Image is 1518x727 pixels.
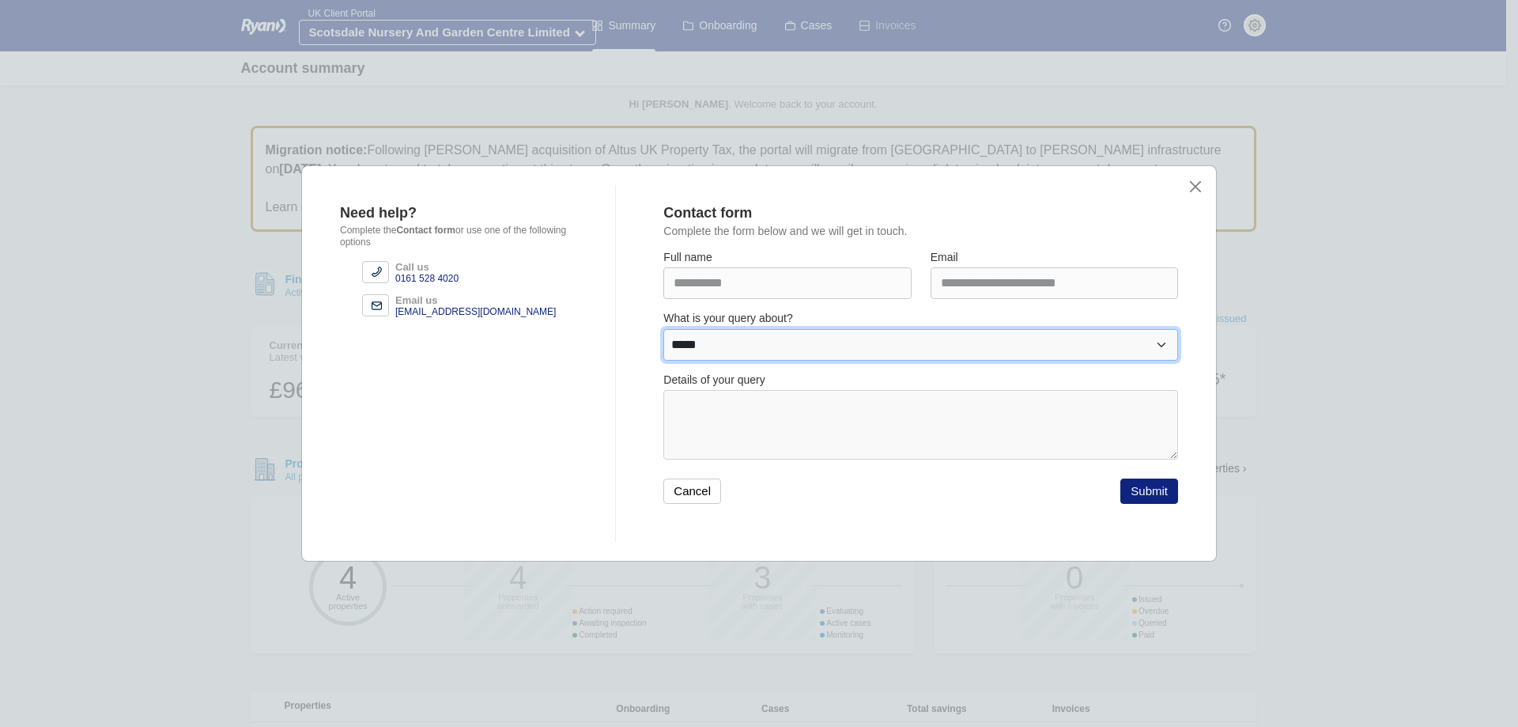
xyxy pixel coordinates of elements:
div: 0161 528 4020 [395,273,459,285]
label: What is your query about? [663,312,792,326]
div: Call us [395,261,459,273]
b: Contact form [396,225,455,236]
div: [EMAIL_ADDRESS][DOMAIN_NAME] [395,306,556,318]
p: Complete the or use one of the following options [340,225,587,248]
div: Contact form [663,204,1159,222]
label: Details of your query [663,373,765,388]
button: close [1187,179,1203,195]
button: Cancel [663,479,721,504]
label: Email [931,251,958,265]
label: Full name [663,251,712,265]
button: Submit [1120,479,1178,504]
p: Complete the form below and we will get in touch. [663,225,1178,238]
div: Need help? [340,204,587,222]
div: Email us [395,294,556,306]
